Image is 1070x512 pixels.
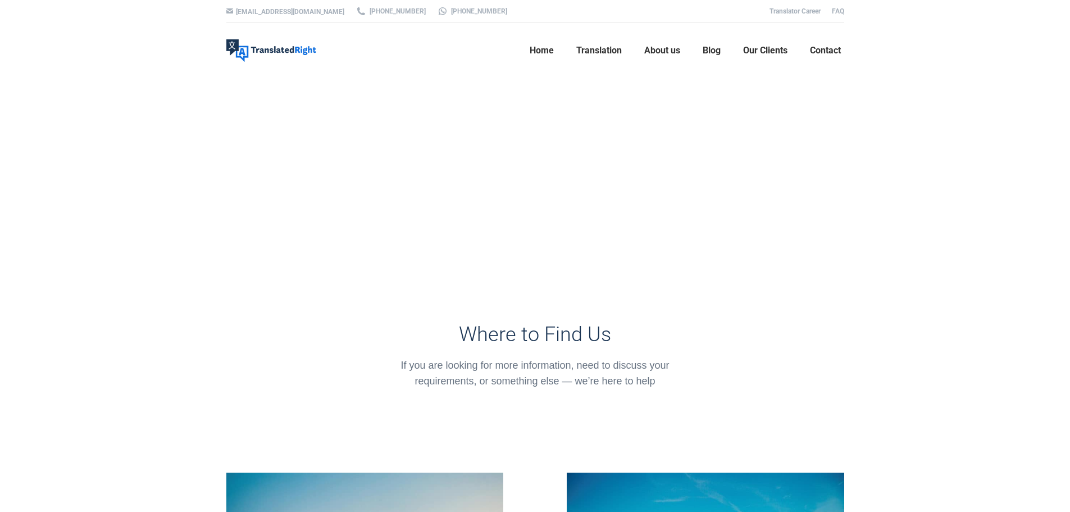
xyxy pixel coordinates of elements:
[743,45,787,56] span: Our Clients
[530,45,554,56] span: Home
[236,8,344,16] a: [EMAIL_ADDRESS][DOMAIN_NAME]
[644,45,680,56] span: About us
[226,171,632,207] h1: Contact Us
[385,357,685,389] div: If you are looking for more information, need to discuss your requirements, or something else — w...
[699,33,724,69] a: Blog
[385,323,685,346] h3: Where to Find Us
[770,7,821,15] a: Translator Career
[573,33,625,69] a: Translation
[437,6,507,16] a: [PHONE_NUMBER]
[226,39,316,62] img: Translated Right
[641,33,684,69] a: About us
[810,45,841,56] span: Contact
[703,45,721,56] span: Blog
[576,45,622,56] span: Translation
[740,33,791,69] a: Our Clients
[356,6,426,16] a: [PHONE_NUMBER]
[526,33,557,69] a: Home
[807,33,844,69] a: Contact
[832,7,844,15] a: FAQ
